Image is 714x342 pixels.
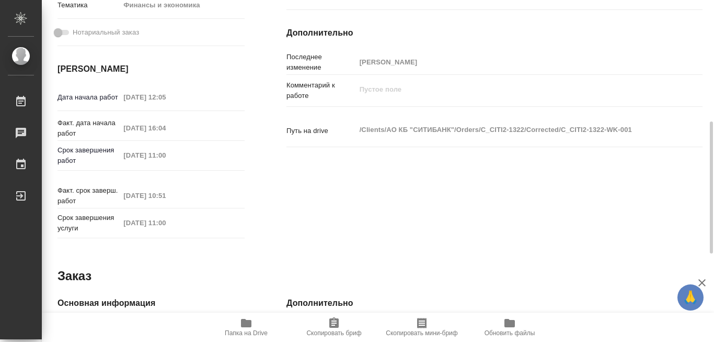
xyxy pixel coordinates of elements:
[378,313,466,342] button: Скопировать мини-бриф
[57,213,120,234] p: Срок завершения услуги
[120,215,211,230] input: Пустое поле
[57,92,120,103] p: Дата начала работ
[356,54,668,70] input: Пустое поле
[57,63,245,75] h4: [PERSON_NAME]
[57,145,120,166] p: Срок завершения работ
[286,297,703,310] h4: Дополнительно
[286,52,356,73] p: Последнее изменение
[677,284,704,311] button: 🙏
[225,329,268,337] span: Папка на Drive
[57,185,120,206] p: Факт. срок заверш. работ
[290,313,378,342] button: Скопировать бриф
[120,188,211,203] input: Пустое поле
[286,80,356,101] p: Комментарий к работе
[386,329,457,337] span: Скопировать мини-бриф
[73,27,139,38] span: Нотариальный заказ
[306,329,361,337] span: Скопировать бриф
[57,118,120,139] p: Факт. дата начала работ
[286,27,703,39] h4: Дополнительно
[57,297,245,310] h4: Основная информация
[466,313,554,342] button: Обновить файлы
[57,268,91,284] h2: Заказ
[485,329,535,337] span: Обновить файлы
[120,148,211,163] input: Пустое поле
[202,313,290,342] button: Папка на Drive
[682,286,699,308] span: 🙏
[286,126,356,136] p: Путь на drive
[356,121,668,139] textarea: /Clients/АО КБ "СИТИБАНК"/Orders/C_CITI2-1322/Corrected/C_CITI2-1322-WK-001
[120,90,211,105] input: Пустое поле
[120,120,211,136] input: Пустое поле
